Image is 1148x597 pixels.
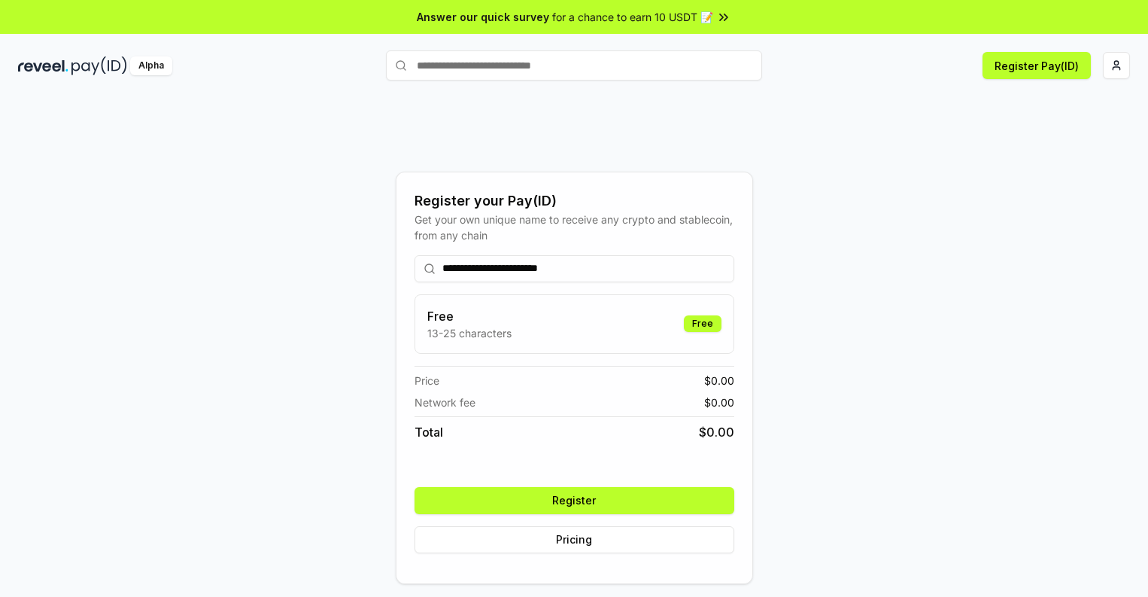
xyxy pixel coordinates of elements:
[552,9,713,25] span: for a chance to earn 10 USDT 📝
[415,394,475,410] span: Network fee
[415,487,734,514] button: Register
[18,56,68,75] img: reveel_dark
[415,423,443,441] span: Total
[704,373,734,388] span: $ 0.00
[684,315,721,332] div: Free
[704,394,734,410] span: $ 0.00
[417,9,549,25] span: Answer our quick survey
[415,526,734,553] button: Pricing
[699,423,734,441] span: $ 0.00
[415,373,439,388] span: Price
[415,190,734,212] div: Register your Pay(ID)
[982,52,1091,79] button: Register Pay(ID)
[71,56,127,75] img: pay_id
[427,307,512,325] h3: Free
[130,56,172,75] div: Alpha
[415,212,734,243] div: Get your own unique name to receive any crypto and stablecoin, from any chain
[427,325,512,341] p: 13-25 characters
